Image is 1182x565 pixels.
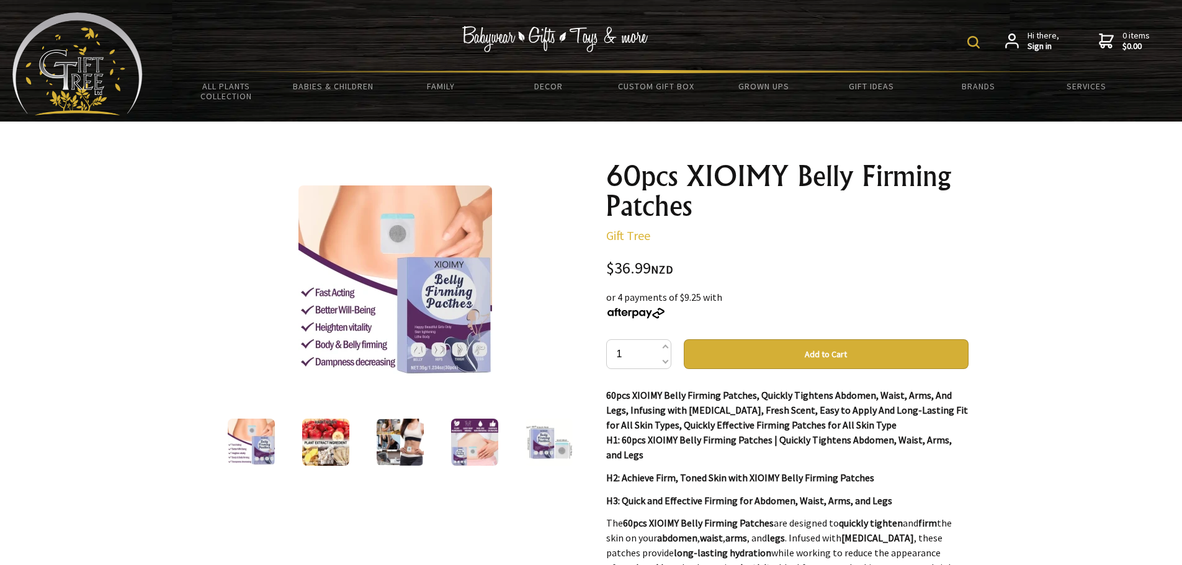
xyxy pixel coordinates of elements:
strong: H2: Achieve Firm, Toned Skin with XIOIMY Belly Firming Patches [606,471,874,484]
img: 60pcs XIOIMY Belly Firming Patches [526,419,573,466]
img: product search [967,36,980,48]
a: Brands [925,73,1032,99]
span: NZD [651,262,673,277]
img: 60pcs XIOIMY Belly Firming Patches [298,185,492,379]
strong: Sign in [1028,41,1059,52]
a: Decor [495,73,602,99]
strong: [MEDICAL_DATA] [841,532,914,544]
img: Babyware - Gifts - Toys and more... [12,12,143,115]
h1: 60pcs XIOIMY Belly Firming Patches [606,161,969,221]
a: Babies & Children [280,73,387,99]
a: Grown Ups [710,73,817,99]
strong: abdomen [657,532,697,544]
span: Hi there, [1028,30,1059,52]
strong: firm [918,517,937,529]
a: All Plants Collection [172,73,280,109]
span: 0 items [1122,30,1150,52]
a: Gift Ideas [817,73,925,99]
a: Custom Gift Box [602,73,710,99]
strong: legs [767,532,785,544]
strong: long-lasting hydration [674,546,771,559]
img: 60pcs XIOIMY Belly Firming Patches [302,419,349,466]
img: 60pcs XIOIMY Belly Firming Patches [228,419,275,466]
strong: arms [725,532,747,544]
strong: 60pcs XIOIMY Belly Firming Patches [623,517,774,529]
strong: 60pcs XIOIMY Belly Firming Patches, Quickly Tightens Abdomen, Waist, Arms, And Legs, Infusing wit... [606,389,968,431]
strong: $0.00 [1122,41,1150,52]
a: Family [387,73,495,99]
button: Add to Cart [684,339,969,369]
img: Afterpay [606,308,666,319]
img: 60pcs XIOIMY Belly Firming Patches [451,419,498,466]
strong: quickly tighten [839,517,903,529]
a: Gift Tree [606,228,650,243]
strong: waist [700,532,723,544]
a: 0 items$0.00 [1099,30,1150,52]
a: Services [1032,73,1140,99]
strong: H1: 60pcs XIOIMY Belly Firming Patches | Quickly Tightens Abdomen, Waist, Arms, and Legs [606,434,952,461]
a: Hi there,Sign in [1005,30,1059,52]
img: 60pcs XIOIMY Belly Firming Patches [377,419,424,466]
div: $36.99 [606,260,969,277]
strong: H3: Quick and Effective Firming for Abdomen, Waist, Arms, and Legs [606,494,892,507]
img: Babywear - Gifts - Toys & more [462,26,648,52]
div: or 4 payments of $9.25 with [606,290,969,319]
